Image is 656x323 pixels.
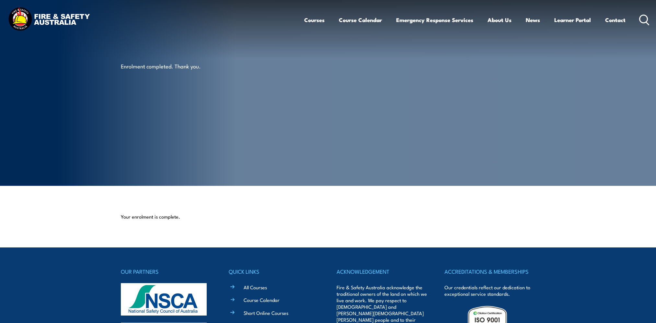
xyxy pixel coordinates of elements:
[244,284,267,291] a: All Courses
[244,309,288,316] a: Short Online Courses
[554,11,591,29] a: Learner Portal
[488,11,512,29] a: About Us
[605,11,626,29] a: Contact
[339,11,382,29] a: Course Calendar
[444,267,535,276] h4: ACCREDITATIONS & MEMBERSHIPS
[121,267,212,276] h4: OUR PARTNERS
[121,62,239,70] p: Enrolment completed. Thank you.
[396,11,473,29] a: Emergency Response Services
[121,283,207,316] img: nsca-logo-footer
[244,296,280,303] a: Course Calendar
[229,267,319,276] h4: QUICK LINKS
[304,11,325,29] a: Courses
[526,11,540,29] a: News
[121,213,535,220] p: Your enrolment is complete.
[444,284,535,297] p: Our credentials reflect our dedication to exceptional service standards.
[337,267,427,276] h4: ACKNOWLEDGEMENT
